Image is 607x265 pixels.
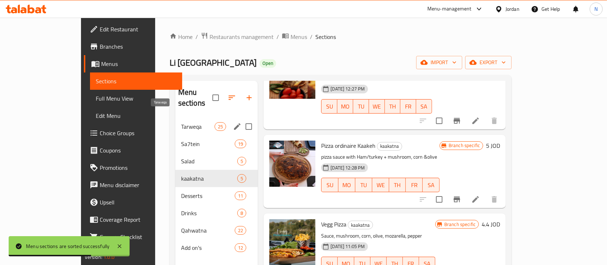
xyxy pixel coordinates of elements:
span: Menu disclaimer [100,181,177,189]
div: Drinks [181,209,237,217]
span: Coupons [100,146,177,155]
h6: 5 JOD [486,141,500,151]
span: Qahwatna [181,226,235,235]
span: Grocery Checklist [100,233,177,241]
div: Add on's12 [175,239,258,256]
a: Edit menu item [471,195,480,204]
span: 22 [235,227,246,234]
div: items [235,140,246,148]
div: Menu sections are sorted successfully [26,242,109,250]
button: FR [406,178,423,192]
span: Coverage Report [100,215,177,224]
a: Edit Menu [90,107,183,124]
button: TU [355,178,372,192]
span: Select to update [432,113,447,128]
button: Branch-specific-item [448,112,466,129]
a: Menu disclaimer [84,176,183,194]
span: Sort sections [223,89,240,106]
span: Tarweqa [181,122,215,131]
span: Menus [101,59,177,68]
button: edit [232,121,243,132]
a: Menus [282,32,307,41]
div: Jordan [505,5,520,13]
button: delete [486,112,503,129]
span: Desserts [181,191,235,200]
div: Desserts11 [175,187,258,204]
a: Coverage Report [84,211,183,228]
span: kaakatna [181,174,237,183]
span: Edit Restaurant [100,25,177,34]
span: [DATE] 11:05 PM [328,243,368,250]
div: items [237,209,246,217]
li: / [276,32,279,41]
span: Pizza ordinaire Kaakeh [321,140,376,151]
span: [DATE] 12:28 PM [328,164,368,171]
button: SA [416,99,432,114]
p: pizza sauce with Ham/turkey + mushroom, corn &olive [321,153,440,162]
span: SU [324,101,334,112]
button: Add section [240,89,258,106]
div: kaakatna5 [175,170,258,187]
span: Sections [315,32,336,41]
div: Salad5 [175,153,258,170]
span: Full Menu View [96,94,177,103]
div: Sa7tein19 [175,135,258,153]
li: / [310,32,313,41]
span: TH [392,180,403,190]
button: Branch-specific-item [448,191,466,208]
h2: Menu sections [178,87,213,109]
a: Grocery Checklist [84,228,183,246]
span: kaakatna [348,221,373,229]
button: SU [321,178,338,192]
span: Branch specific [441,221,478,228]
span: Branch specific [446,142,483,149]
div: Open [260,59,276,68]
span: 5 [238,175,246,182]
span: Open [260,60,276,66]
span: 25 [215,123,226,130]
div: Tarweqa25edit [175,118,258,135]
a: Coupons [84,142,183,159]
a: Edit menu item [471,116,480,125]
span: 11 [235,193,246,199]
button: MO [338,178,355,192]
a: Restaurants management [201,32,274,41]
span: Upsell [100,198,177,207]
span: 8 [238,210,246,217]
span: FR [403,101,413,112]
button: SA [423,178,440,192]
button: import [416,56,462,69]
span: Restaurants management [210,32,274,41]
span: Menus [291,32,307,41]
button: MO [337,99,353,114]
div: items [235,226,246,235]
span: export [471,58,506,67]
p: Sauce, mushroom, corn, olive, mozarella, pepper [321,231,435,240]
span: Sections [96,77,177,85]
span: Choice Groups [100,129,177,137]
span: Add on's [181,243,235,252]
span: Select all sections [208,90,223,105]
span: TH [388,101,398,112]
div: items [215,122,226,131]
div: kaakatna [377,142,402,151]
a: Full Menu View [90,90,183,107]
span: SA [426,180,437,190]
div: Drinks8 [175,204,258,222]
span: Edit Menu [96,111,177,120]
span: WE [372,101,382,112]
span: Sa7tein [181,140,235,148]
div: items [235,243,246,252]
div: Qahwatna22 [175,222,258,239]
div: kaakatna [348,221,373,229]
button: WE [369,99,385,114]
a: Upsell [84,194,183,211]
a: Edit Restaurant [84,21,183,38]
span: TU [358,180,369,190]
span: SU [324,180,336,190]
span: SA [419,101,429,112]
